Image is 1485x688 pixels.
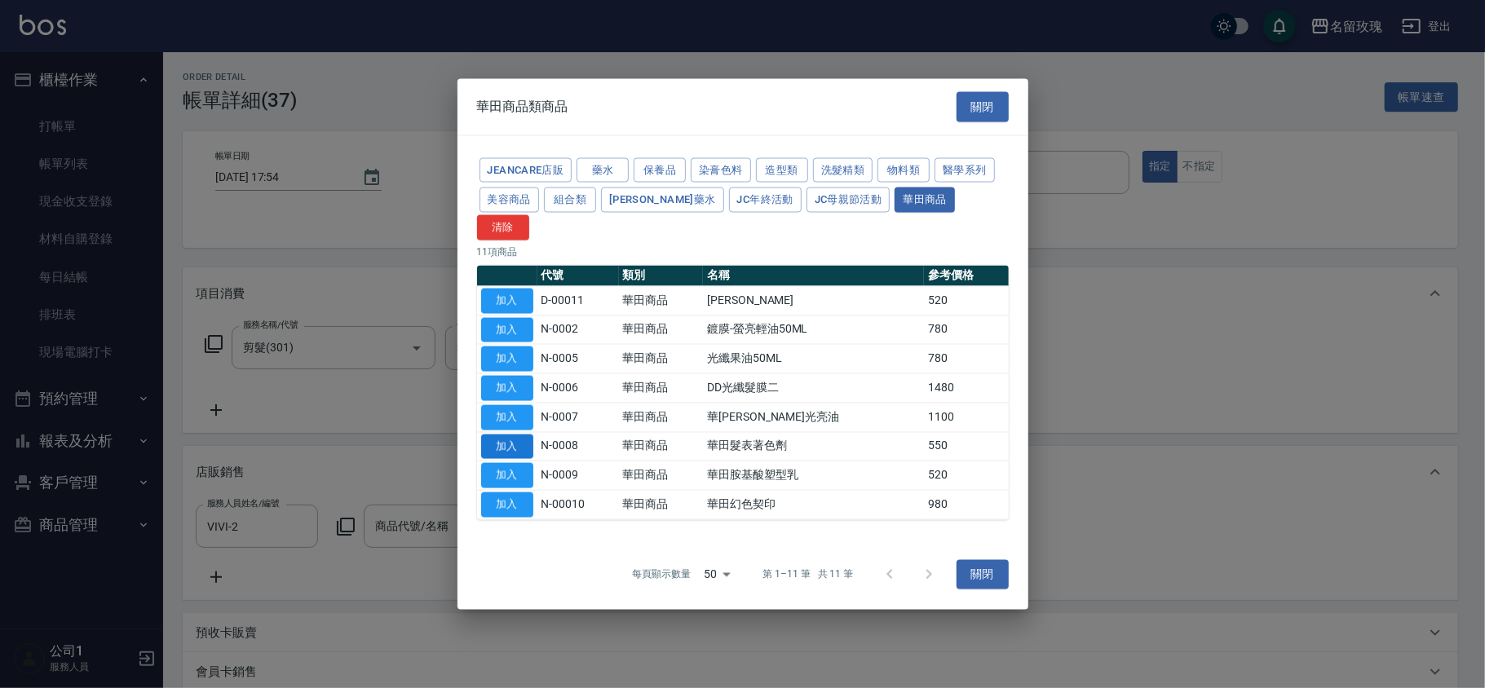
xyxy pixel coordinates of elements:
button: 關閉 [957,92,1009,122]
button: 加入 [481,404,533,430]
button: 加入 [481,288,533,313]
button: 染膏色料 [691,157,751,183]
td: 華田商品 [619,315,704,345]
td: 780 [924,315,1009,345]
th: 類別 [619,265,704,286]
td: 780 [924,344,1009,373]
td: N-0009 [537,461,619,490]
button: 加入 [481,376,533,401]
button: 洗髮精類 [813,157,873,183]
td: 華田胺基酸塑型乳 [703,461,924,490]
button: 加入 [481,317,533,342]
td: 華田商品 [619,432,704,461]
button: 加入 [481,492,533,518]
th: 名稱 [703,265,924,286]
td: N-0005 [537,344,619,373]
button: 造型類 [756,157,808,183]
td: D-00011 [537,286,619,315]
button: 醫學系列 [935,157,995,183]
button: 保養品 [634,157,686,183]
td: 1100 [924,403,1009,432]
button: JC母親節活動 [807,187,891,213]
td: N-0008 [537,432,619,461]
td: 華田商品 [619,461,704,490]
th: 代號 [537,265,619,286]
button: 清除 [477,215,529,240]
th: 參考價格 [924,265,1009,286]
td: 520 [924,286,1009,315]
button: JC年終活動 [729,187,802,213]
p: 11 項商品 [477,244,1009,258]
td: DD光纖髮膜二 [703,373,924,403]
p: 第 1–11 筆 共 11 筆 [762,567,853,581]
td: 520 [924,461,1009,490]
span: 華田商品類商品 [477,99,568,115]
td: 華田商品 [619,373,704,403]
td: 980 [924,490,1009,519]
td: N-0006 [537,373,619,403]
p: 每頁顯示數量 [632,567,691,581]
div: 50 [697,552,736,596]
td: 華田商品 [619,403,704,432]
td: N-0007 [537,403,619,432]
td: N-00010 [537,490,619,519]
button: 物料類 [877,157,930,183]
td: 華田商品 [619,286,704,315]
button: 美容商品 [480,187,540,213]
td: 550 [924,432,1009,461]
button: 組合類 [544,187,596,213]
td: 華[PERSON_NAME]光亮油 [703,403,924,432]
button: JeanCare店販 [480,157,572,183]
button: [PERSON_NAME]藥水 [601,187,724,213]
td: 華田商品 [619,344,704,373]
td: 華田商品 [619,490,704,519]
td: 華田髮表著色劑 [703,432,924,461]
button: 關閉 [957,559,1009,589]
button: 華田商品 [895,187,955,213]
td: 光纖果油50ML [703,344,924,373]
td: 鍍膜-螢亮輕油50ML [703,315,924,345]
button: 加入 [481,346,533,372]
td: 華田幻色契印 [703,490,924,519]
td: N-0002 [537,315,619,345]
td: 1480 [924,373,1009,403]
button: 加入 [481,463,533,488]
button: 藥水 [577,157,629,183]
td: [PERSON_NAME] [703,286,924,315]
button: 加入 [481,434,533,459]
